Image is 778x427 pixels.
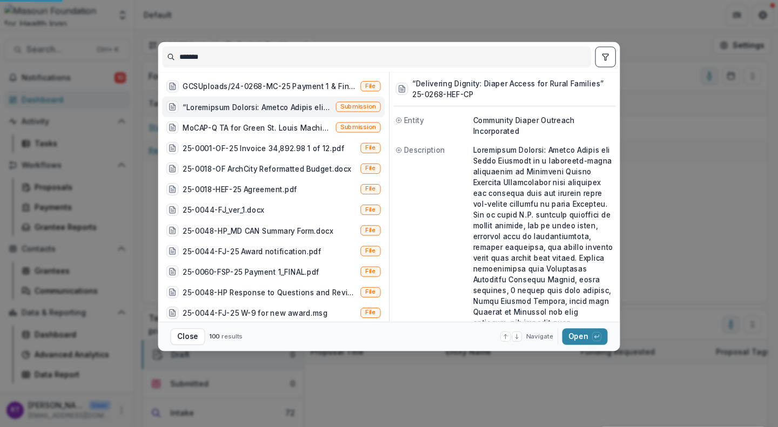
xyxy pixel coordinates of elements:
[404,145,445,155] span: Description
[365,227,376,234] span: File
[365,185,376,193] span: File
[183,101,332,112] div: “Loremipsum Dolorsi: Ametco Adipis eli Seddo Eiusmodt” (Incididunt Utlabor: Etdolo Magnaa eni Adm...
[183,184,297,195] div: 25-0018-HEF-25 Agreement.pdf
[473,114,614,136] p: Community Diaper Outreach Incorporated
[562,328,608,345] button: Open
[365,165,376,172] span: File
[183,246,321,256] div: 25-0044-FJ-25 Award notification.pdf
[365,247,376,255] span: File
[340,103,376,111] span: Submission
[183,225,333,236] div: 25-0048-HP_MD CAN Summary Form.docx
[340,124,376,131] span: Submission
[526,332,554,341] span: Navigate
[365,268,376,275] span: File
[365,144,376,152] span: File
[183,287,356,297] div: 25-0048-HP Response to Questions and Revised Narrative.msg
[183,205,264,215] div: 25-0044-FJ_ver_1.docx
[595,46,616,67] button: toggle filters
[183,122,332,133] div: MoCAP-Q TA for Green St. Louis Machine (MoCAP-Q technical assistance for Green St. Louis Machine ...
[183,81,356,92] div: GCSUploads/24-0268-MC-25 Payment 1 & Final.pdf
[412,89,604,100] h3: 25-0268-HEF-CP
[365,206,376,213] span: File
[183,266,319,277] div: 25-0060-FSP-25 Payment 1_FINAL.pdf
[183,163,351,174] div: 25-0018-OF ArchCity Reformatted Budget.docx
[404,114,424,125] span: Entity
[365,288,376,296] span: File
[183,143,345,153] div: 25-0001-OF-25 Invoice 34,892.98 1 of 12.pdf
[365,309,376,316] span: File
[412,78,604,89] h3: “Delivering Dignity: Diaper Access for Rural Families”
[183,308,327,318] div: 25-0044-FJ-25 W-9 for new award.msg
[171,328,205,345] button: Close
[209,333,220,340] span: 100
[365,82,376,90] span: File
[222,333,243,340] span: results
